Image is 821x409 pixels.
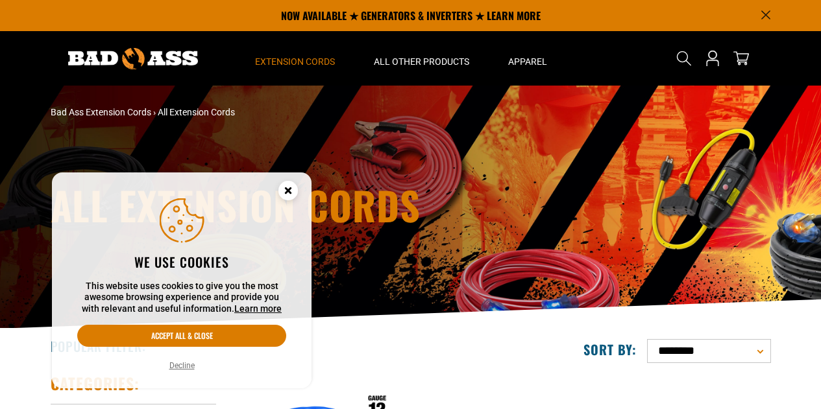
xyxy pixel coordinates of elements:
[77,253,286,270] h2: We use cookies
[236,31,354,86] summary: Extension Cords
[52,172,312,389] aside: Cookie Consent
[354,31,489,86] summary: All Other Products
[51,373,140,393] h2: Categories:
[374,56,469,67] span: All Other Products
[674,48,694,69] summary: Search
[583,341,637,358] label: Sort by:
[68,48,198,69] img: Bad Ass Extension Cords
[489,31,567,86] summary: Apparel
[51,185,524,224] h1: All Extension Cords
[51,107,151,117] a: Bad Ass Extension Cords
[77,281,286,315] p: This website uses cookies to give you the most awesome browsing experience and provide you with r...
[51,338,146,355] h2: Popular Filter:
[508,56,547,67] span: Apparel
[165,359,199,372] button: Decline
[255,56,335,67] span: Extension Cords
[234,303,282,314] a: Learn more
[153,107,156,117] span: ›
[51,106,524,119] nav: breadcrumbs
[158,107,235,117] span: All Extension Cords
[77,325,286,347] button: Accept all & close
